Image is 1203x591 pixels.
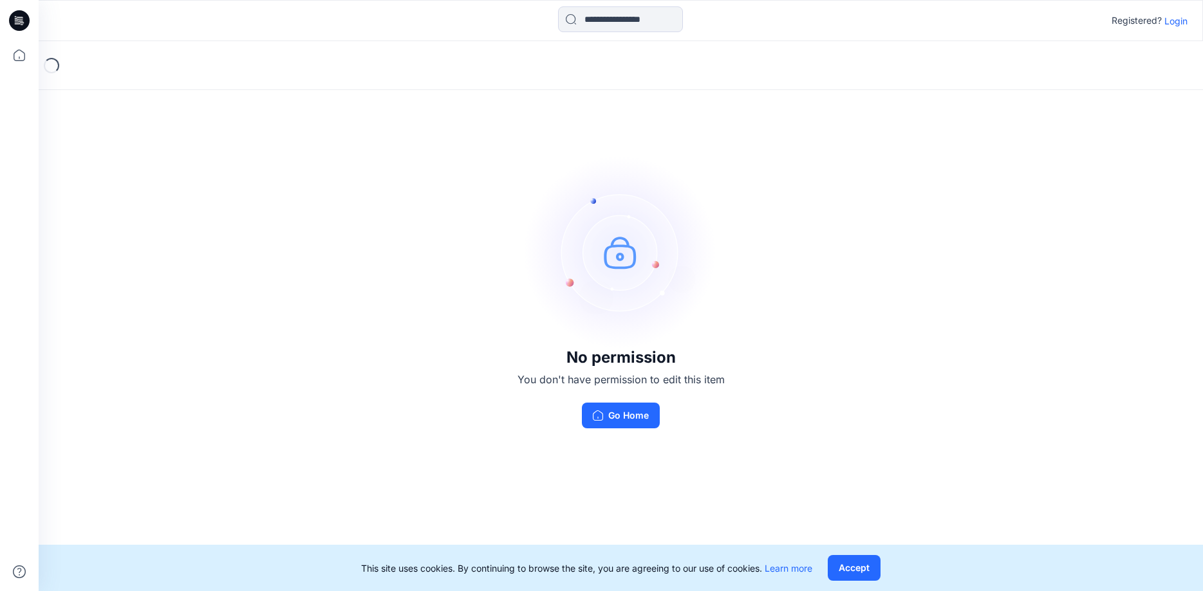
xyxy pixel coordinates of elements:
[518,349,725,367] h3: No permission
[518,372,725,387] p: You don't have permission to edit this item
[525,156,718,349] img: no-perm.svg
[582,403,660,428] button: Go Home
[828,555,881,581] button: Accept
[1112,13,1162,28] p: Registered?
[361,561,812,575] p: This site uses cookies. By continuing to browse the site, you are agreeing to our use of cookies.
[1164,14,1188,28] p: Login
[765,563,812,574] a: Learn more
